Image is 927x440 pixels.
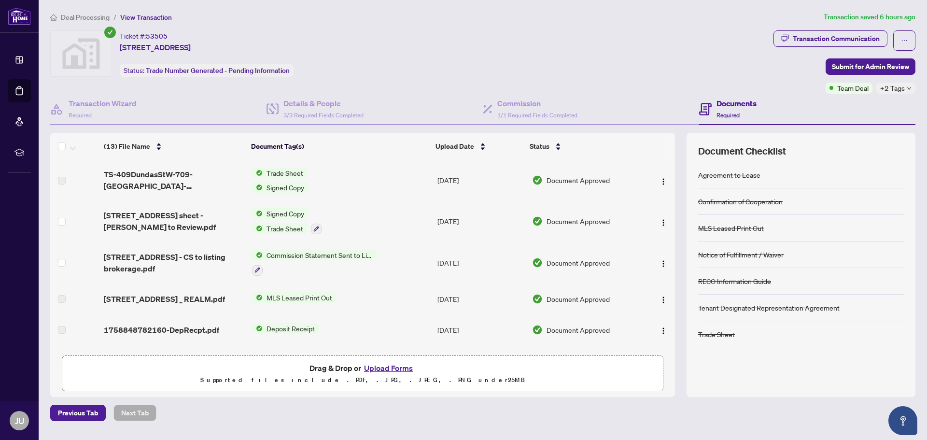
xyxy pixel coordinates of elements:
[283,98,364,109] h4: Details & People
[61,13,110,22] span: Deal Processing
[263,250,377,260] span: Commission Statement Sent to Listing Brokerage
[901,37,908,44] span: ellipsis
[50,14,57,21] span: home
[252,292,263,303] img: Status Icon
[309,362,416,374] span: Drag & Drop or
[434,200,528,242] td: [DATE]
[120,13,172,22] span: View Transaction
[62,356,663,392] span: Drag & Drop orUpload FormsSupported files include .PDF, .JPG, .JPEG, .PNG under25MB
[50,405,106,421] button: Previous Tab
[146,66,290,75] span: Trade Number Generated - Pending Information
[532,294,543,304] img: Document Status
[252,208,322,234] button: Status IconSigned CopyStatus IconTrade Sheet
[497,112,577,119] span: 1/1 Required Fields Completed
[104,27,116,38] span: check-circle
[434,314,528,345] td: [DATE]
[146,32,168,41] span: 53505
[907,86,912,91] span: down
[698,196,783,207] div: Confirmation of Cooperation
[660,327,667,335] img: Logo
[698,223,764,233] div: MLS Leased Print Out
[252,292,336,303] button: Status IconMLS Leased Print Out
[497,98,577,109] h4: Commission
[826,58,915,75] button: Submit for Admin Review
[120,42,191,53] span: [STREET_ADDRESS]
[263,223,307,234] span: Trade Sheet
[104,293,225,305] span: [STREET_ADDRESS] _ REALM.pdf
[526,133,640,160] th: Status
[435,141,474,152] span: Upload Date
[656,213,671,229] button: Logo
[252,250,263,260] img: Status Icon
[656,172,671,188] button: Logo
[532,175,543,185] img: Document Status
[120,64,294,77] div: Status:
[698,329,735,340] div: Trade Sheet
[104,169,244,192] span: TS-409DundasStW-709-[GEOGRAPHIC_DATA]-[GEOGRAPHIC_DATA]pdf
[113,405,156,421] button: Next Tab
[69,112,92,119] span: Required
[263,292,336,303] span: MLS Leased Print Out
[283,112,364,119] span: 3/3 Required Fields Completed
[660,219,667,227] img: Logo
[434,345,528,384] td: [DATE]
[15,414,24,427] span: JU
[252,323,263,334] img: Status Icon
[532,257,543,268] img: Document Status
[880,83,905,94] span: +2 Tags
[698,249,784,260] div: Notice of Fulfillment / Waiver
[532,216,543,227] img: Document Status
[530,141,549,152] span: Status
[100,133,248,160] th: (13) File Name
[113,12,116,23] li: /
[252,323,319,334] button: Status IconDeposit Receipt
[698,276,771,286] div: RECO Information Guide
[547,325,610,335] span: Document Approved
[837,83,869,93] span: Team Deal
[547,175,610,185] span: Document Approved
[434,242,528,284] td: [DATE]
[547,294,610,304] span: Document Approved
[434,160,528,200] td: [DATE]
[104,210,244,233] span: [STREET_ADDRESS] sheet - [PERSON_NAME] to Review.pdf
[698,302,840,313] div: Tenant Designated Representation Agreement
[832,59,909,74] span: Submit for Admin Review
[773,30,887,47] button: Transaction Communication
[51,31,112,76] img: svg%3e
[252,223,263,234] img: Status Icon
[698,144,786,158] span: Document Checklist
[716,112,740,119] span: Required
[432,133,526,160] th: Upload Date
[58,405,98,421] span: Previous Tab
[660,296,667,304] img: Logo
[120,30,168,42] div: Ticket #:
[104,141,150,152] span: (13) File Name
[656,291,671,307] button: Logo
[547,216,610,227] span: Document Approved
[656,255,671,270] button: Logo
[104,251,244,274] span: [STREET_ADDRESS] - CS to listing brokerage.pdf
[263,323,319,334] span: Deposit Receipt
[547,257,610,268] span: Document Approved
[660,178,667,185] img: Logo
[252,208,263,219] img: Status Icon
[888,406,917,435] button: Open asap
[532,325,543,335] img: Document Status
[361,362,416,374] button: Upload Forms
[68,374,657,386] p: Supported files include .PDF, .JPG, .JPEG, .PNG under 25 MB
[263,182,308,193] span: Signed Copy
[824,12,915,23] article: Transaction saved 6 hours ago
[252,182,263,193] img: Status Icon
[252,168,312,193] button: Status IconTrade SheetStatus IconSigned Copy
[263,168,307,178] span: Trade Sheet
[698,170,760,180] div: Agreement to Lease
[247,133,432,160] th: Document Tag(s)
[660,260,667,268] img: Logo
[716,98,757,109] h4: Documents
[8,7,31,25] img: logo
[434,284,528,314] td: [DATE]
[793,31,880,46] div: Transaction Communication
[104,324,219,336] span: 1758848782160-DepRecpt.pdf
[656,322,671,338] button: Logo
[252,250,377,276] button: Status IconCommission Statement Sent to Listing Brokerage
